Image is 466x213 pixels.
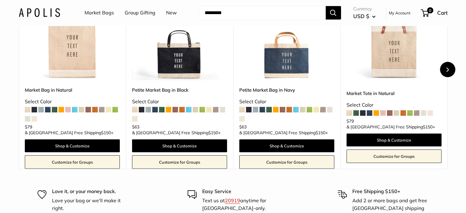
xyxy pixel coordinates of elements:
a: My Account [389,9,411,17]
span: & [GEOGRAPHIC_DATA] Free Shipping + [347,125,435,129]
span: $79 [25,124,32,130]
span: & [GEOGRAPHIC_DATA] Free Shipping + [25,131,113,135]
a: Customize for Groups [25,155,120,169]
a: Shop & Customize [347,134,441,146]
span: $150 [423,124,433,130]
a: Market Bag in Natural [25,86,120,93]
span: USD $ [353,13,369,19]
span: $79 [347,118,354,124]
a: Market Bags [85,8,114,17]
a: Customize for Groups [132,155,227,169]
button: Search [326,6,341,20]
a: 0 Cart [421,8,448,18]
button: Next [440,62,455,77]
span: & [GEOGRAPHIC_DATA] Free Shipping + [239,131,328,135]
span: 0 [427,7,433,13]
input: Search... [200,6,326,20]
span: $150 [316,130,325,135]
a: Shop & Customize [239,139,334,152]
span: $63 [132,124,139,130]
a: Group Gifting [125,8,155,17]
div: Select Color [25,97,120,106]
a: New [166,8,177,17]
a: Customize for Groups [239,155,334,169]
a: Petite Market Bag in Navy [239,86,334,93]
span: $63 [239,124,247,130]
span: $150 [208,130,218,135]
p: Easy Service [202,188,279,196]
a: Customize for Groups [347,150,441,163]
span: Cart [437,10,448,16]
img: Apolis [19,8,60,17]
a: 20919 [225,197,240,203]
a: Market Tote in Natural [347,90,441,97]
div: Select Color [132,97,227,106]
p: Free Shipping $150+ [352,188,429,196]
p: Love your bag or we'll make it right. [52,197,129,212]
div: Select Color [239,97,334,106]
span: & [GEOGRAPHIC_DATA] Free Shipping + [132,131,221,135]
p: Love it, or your money back. [52,188,129,196]
iframe: Sign Up via Text for Offers [5,190,66,208]
a: Shop & Customize [132,139,227,152]
span: $150 [101,130,111,135]
a: Shop & Customize [25,139,120,152]
span: Currency [353,5,376,13]
button: USD $ [353,11,376,21]
div: Select Color [347,101,441,110]
a: Petite Market Bag in Black [132,86,227,93]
